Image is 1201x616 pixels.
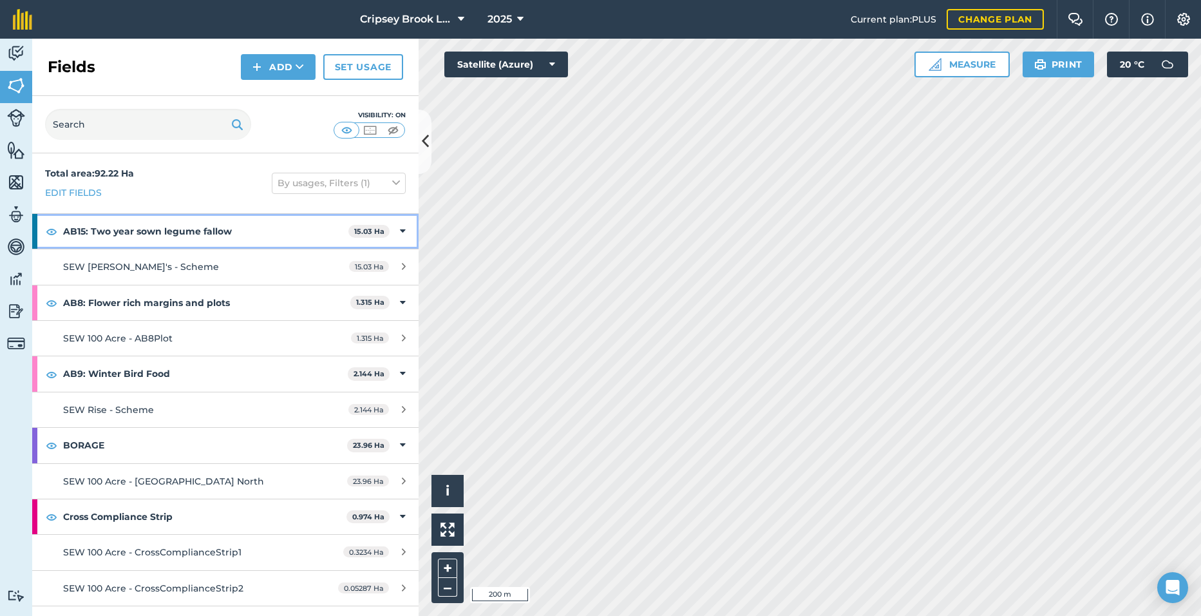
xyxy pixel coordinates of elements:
img: svg+xml;base64,PD94bWwgdmVyc2lvbj0iMS4wIiBlbmNvZGluZz0idXRmLTgiPz4KPCEtLSBHZW5lcmF0b3I6IEFkb2JlIE... [7,334,25,352]
img: svg+xml;base64,PD94bWwgdmVyc2lvbj0iMS4wIiBlbmNvZGluZz0idXRmLTgiPz4KPCEtLSBHZW5lcmF0b3I6IEFkb2JlIE... [7,302,25,321]
span: SEW 100 Acre - CrossComplianceStrip1 [63,546,241,558]
strong: BORAGE [63,428,347,463]
img: Four arrows, one pointing top left, one top right, one bottom right and the last bottom left [440,523,455,537]
a: SEW 100 Acre - [GEOGRAPHIC_DATA] North23.96 Ha [32,464,419,499]
h2: Fields [48,57,95,77]
span: SEW 100 Acre - AB8Plot [63,332,173,344]
a: Set usage [323,54,403,80]
span: SEW [PERSON_NAME]'s - Scheme [63,261,219,273]
strong: AB15: Two year sown legume fallow [63,214,348,249]
span: SEW 100 Acre - CrossComplianceStrip2 [63,582,243,594]
strong: AB8: Flower rich margins and plots [63,285,350,320]
button: + [438,559,457,578]
a: SEW [PERSON_NAME]'s - Scheme15.03 Ha [32,249,419,284]
img: A cog icon [1176,13,1191,26]
div: AB15: Two year sown legume fallow15.03 Ha [32,214,419,249]
img: svg+xml;base64,PD94bWwgdmVyc2lvbj0iMS4wIiBlbmNvZGluZz0idXRmLTgiPz4KPCEtLSBHZW5lcmF0b3I6IEFkb2JlIE... [7,237,25,256]
span: i [446,483,449,499]
img: svg+xml;base64,PD94bWwgdmVyc2lvbj0iMS4wIiBlbmNvZGluZz0idXRmLTgiPz4KPCEtLSBHZW5lcmF0b3I6IEFkb2JlIE... [7,590,25,602]
a: SEW Rise - Scheme2.144 Ha [32,392,419,427]
img: A question mark icon [1104,13,1119,26]
img: svg+xml;base64,PHN2ZyB4bWxucz0iaHR0cDovL3d3dy53My5vcmcvMjAwMC9zdmciIHdpZHRoPSIxOCIgaGVpZ2h0PSIyNC... [46,224,57,239]
strong: 0.974 Ha [352,512,384,521]
strong: Total area : 92.22 Ha [45,168,134,179]
strong: Cross Compliance Strip [63,499,346,534]
strong: 2.144 Ha [354,369,384,378]
div: Visibility: On [334,110,406,120]
a: SEW 100 Acre - CrossComplianceStrip10.3234 Ha [32,535,419,570]
div: Open Intercom Messenger [1157,572,1188,603]
span: 0.3234 Ha [343,546,389,557]
strong: AB9: Winter Bird Food [63,356,348,391]
img: svg+xml;base64,PHN2ZyB4bWxucz0iaHR0cDovL3d3dy53My5vcmcvMjAwMC9zdmciIHdpZHRoPSI1MCIgaGVpZ2h0PSI0MC... [385,124,401,137]
img: svg+xml;base64,PD94bWwgdmVyc2lvbj0iMS4wIiBlbmNvZGluZz0idXRmLTgiPz4KPCEtLSBHZW5lcmF0b3I6IEFkb2JlIE... [7,44,25,63]
a: Change plan [947,9,1044,30]
span: 15.03 Ha [349,261,389,272]
img: svg+xml;base64,PHN2ZyB4bWxucz0iaHR0cDovL3d3dy53My5vcmcvMjAwMC9zdmciIHdpZHRoPSIxOCIgaGVpZ2h0PSIyNC... [46,295,57,311]
img: svg+xml;base64,PHN2ZyB4bWxucz0iaHR0cDovL3d3dy53My5vcmcvMjAwMC9zdmciIHdpZHRoPSIxOCIgaGVpZ2h0PSIyNC... [46,509,57,525]
button: Measure [914,52,1010,77]
button: Print [1023,52,1095,77]
img: svg+xml;base64,PD94bWwgdmVyc2lvbj0iMS4wIiBlbmNvZGluZz0idXRmLTgiPz4KPCEtLSBHZW5lcmF0b3I6IEFkb2JlIE... [7,205,25,224]
div: AB8: Flower rich margins and plots1.315 Ha [32,285,419,320]
span: SEW Rise - Scheme [63,404,154,416]
img: svg+xml;base64,PHN2ZyB4bWxucz0iaHR0cDovL3d3dy53My5vcmcvMjAwMC9zdmciIHdpZHRoPSIxNyIgaGVpZ2h0PSIxNy... [1141,12,1154,27]
span: 20 ° C [1120,52,1144,77]
button: i [431,475,464,507]
span: Cripsey Brook Limited [360,12,453,27]
a: SEW 100 Acre - CrossComplianceStrip20.05287 Ha [32,571,419,606]
strong: 15.03 Ha [354,227,384,236]
button: 20 °C [1107,52,1188,77]
img: svg+xml;base64,PHN2ZyB4bWxucz0iaHR0cDovL3d3dy53My5vcmcvMjAwMC9zdmciIHdpZHRoPSIxOCIgaGVpZ2h0PSIyNC... [46,438,57,453]
span: 0.05287 Ha [338,582,389,593]
img: svg+xml;base64,PD94bWwgdmVyc2lvbj0iMS4wIiBlbmNvZGluZz0idXRmLTgiPz4KPCEtLSBHZW5lcmF0b3I6IEFkb2JlIE... [1155,52,1180,77]
div: AB9: Winter Bird Food2.144 Ha [32,356,419,391]
img: svg+xml;base64,PD94bWwgdmVyc2lvbj0iMS4wIiBlbmNvZGluZz0idXRmLTgiPz4KPCEtLSBHZW5lcmF0b3I6IEFkb2JlIE... [7,269,25,289]
div: Cross Compliance Strip0.974 Ha [32,499,419,534]
img: Two speech bubbles overlapping with the left bubble in the forefront [1068,13,1083,26]
a: SEW 100 Acre - AB8Plot1.315 Ha [32,321,419,356]
span: SEW 100 Acre - [GEOGRAPHIC_DATA] North [63,476,264,487]
strong: 23.96 Ha [353,441,384,450]
input: Search [45,109,251,140]
span: 23.96 Ha [347,476,389,486]
button: Add [241,54,316,80]
button: – [438,578,457,597]
span: Current plan : PLUS [851,12,936,26]
span: 2.144 Ha [348,404,389,415]
strong: 1.315 Ha [356,298,384,307]
img: svg+xml;base64,PHN2ZyB4bWxucz0iaHR0cDovL3d3dy53My5vcmcvMjAwMC9zdmciIHdpZHRoPSI1NiIgaGVpZ2h0PSI2MC... [7,76,25,95]
button: Satellite (Azure) [444,52,568,77]
img: svg+xml;base64,PHN2ZyB4bWxucz0iaHR0cDovL3d3dy53My5vcmcvMjAwMC9zdmciIHdpZHRoPSI1NiIgaGVpZ2h0PSI2MC... [7,140,25,160]
img: Ruler icon [929,58,941,71]
img: svg+xml;base64,PHN2ZyB4bWxucz0iaHR0cDovL3d3dy53My5vcmcvMjAwMC9zdmciIHdpZHRoPSI1MCIgaGVpZ2h0PSI0MC... [362,124,378,137]
a: Edit fields [45,186,102,200]
img: svg+xml;base64,PHN2ZyB4bWxucz0iaHR0cDovL3d3dy53My5vcmcvMjAwMC9zdmciIHdpZHRoPSI1MCIgaGVpZ2h0PSI0MC... [339,124,355,137]
img: svg+xml;base64,PHN2ZyB4bWxucz0iaHR0cDovL3d3dy53My5vcmcvMjAwMC9zdmciIHdpZHRoPSIxOSIgaGVpZ2h0PSIyNC... [1034,57,1046,72]
img: svg+xml;base64,PHN2ZyB4bWxucz0iaHR0cDovL3d3dy53My5vcmcvMjAwMC9zdmciIHdpZHRoPSIxOSIgaGVpZ2h0PSIyNC... [231,117,243,132]
img: svg+xml;base64,PHN2ZyB4bWxucz0iaHR0cDovL3d3dy53My5vcmcvMjAwMC9zdmciIHdpZHRoPSIxNCIgaGVpZ2h0PSIyNC... [252,59,261,75]
button: By usages, Filters (1) [272,173,406,193]
span: 1.315 Ha [351,332,389,343]
span: 2025 [487,12,512,27]
div: BORAGE23.96 Ha [32,428,419,463]
img: svg+xml;base64,PD94bWwgdmVyc2lvbj0iMS4wIiBlbmNvZGluZz0idXRmLTgiPz4KPCEtLSBHZW5lcmF0b3I6IEFkb2JlIE... [7,109,25,127]
img: svg+xml;base64,PHN2ZyB4bWxucz0iaHR0cDovL3d3dy53My5vcmcvMjAwMC9zdmciIHdpZHRoPSIxOCIgaGVpZ2h0PSIyNC... [46,367,57,382]
img: fieldmargin Logo [13,9,32,30]
img: svg+xml;base64,PHN2ZyB4bWxucz0iaHR0cDovL3d3dy53My5vcmcvMjAwMC9zdmciIHdpZHRoPSI1NiIgaGVpZ2h0PSI2MC... [7,173,25,192]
